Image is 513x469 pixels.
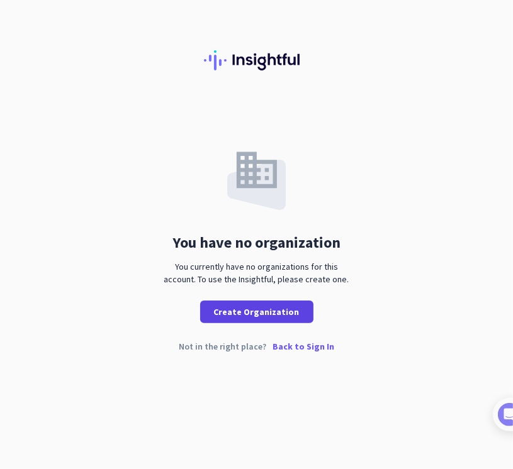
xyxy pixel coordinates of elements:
img: Insightful [204,50,310,70]
p: Back to Sign In [273,342,334,351]
button: Create Organization [200,301,313,323]
div: You have no organization [172,235,341,250]
div: You currently have no organizations for this account. To use the Insightful, please create one. [159,260,354,285]
span: Create Organization [214,306,300,318]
